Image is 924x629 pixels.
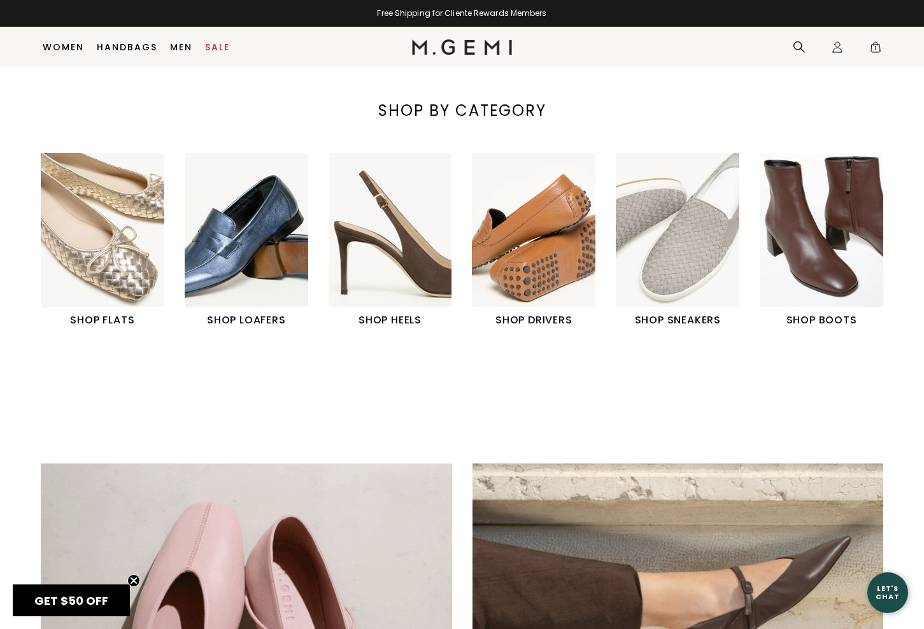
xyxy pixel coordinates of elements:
a: Women [43,42,84,52]
h1: SHOP SNEAKERS [616,313,739,328]
a: SHOP LOAFERS [185,153,308,328]
div: Let's Chat [867,584,908,600]
div: 1 / 6 [41,153,185,328]
h1: SHOP BOOTS [760,313,883,328]
a: Men [170,42,192,52]
button: Close teaser [127,574,140,587]
span: 1 [869,43,882,56]
div: 4 / 6 [472,153,616,328]
div: 2 / 6 [185,153,329,328]
a: SHOP SNEAKERS [616,153,739,328]
div: 5 / 6 [616,153,760,328]
a: SHOP DRIVERS [472,153,595,328]
a: SHOP HEELS [329,153,452,328]
img: M.Gemi [412,39,512,55]
div: 3 / 6 [329,153,473,328]
span: GET $50 OFF [34,593,108,609]
div: SHOP BY CATEGORY [346,101,578,121]
a: SHOP BOOTS [760,153,883,328]
h1: SHOP HEELS [329,313,452,328]
h1: SHOP FLATS [41,313,164,328]
a: SHOP FLATS [41,153,164,328]
div: GET $50 OFFClose teaser [13,584,130,616]
div: 6 / 6 [760,153,904,328]
a: Handbags [97,42,157,52]
a: Sale [205,42,230,52]
h1: SHOP DRIVERS [472,313,595,328]
h1: SHOP LOAFERS [185,313,308,328]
